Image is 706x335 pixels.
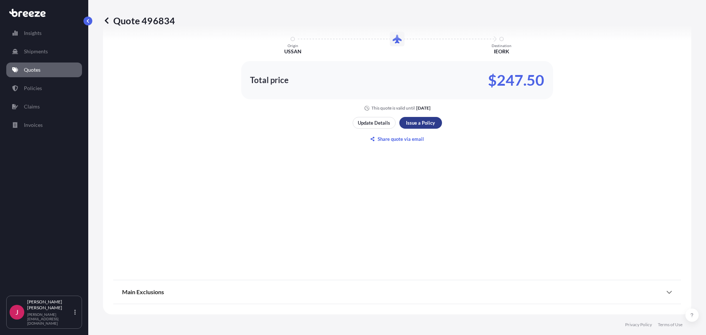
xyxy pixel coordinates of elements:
p: Origin [288,43,298,48]
a: Policies [6,81,82,96]
p: Insights [24,29,42,37]
a: Shipments [6,44,82,59]
p: Invoices [24,121,43,129]
p: This quote is valid until [371,105,415,111]
p: Total price [250,76,289,84]
p: Shipments [24,48,48,55]
div: Main Exclusions [122,283,672,301]
button: Update Details [353,117,396,129]
p: Destination [492,43,511,48]
span: J [15,309,18,316]
p: USSAN [284,48,302,55]
a: Terms of Use [658,322,682,328]
p: Policies [24,85,42,92]
p: IEORK [494,48,509,55]
p: [DATE] [416,105,431,111]
p: Share quote via email [378,135,424,143]
a: Claims [6,99,82,114]
a: Invoices [6,118,82,132]
p: Issue a Policy [406,119,435,126]
p: Quote 496834 [103,15,175,26]
p: [PERSON_NAME][EMAIL_ADDRESS][DOMAIN_NAME] [27,312,73,325]
p: Claims [24,103,40,110]
a: Insights [6,26,82,40]
p: $247.50 [488,74,544,86]
button: Share quote via email [353,133,442,145]
a: Quotes [6,63,82,77]
p: Update Details [358,119,390,126]
p: Quotes [24,66,40,74]
span: Main Exclusions [122,288,164,296]
a: Privacy Policy [625,322,652,328]
p: [PERSON_NAME] [PERSON_NAME] [27,299,73,311]
button: Issue a Policy [399,117,442,129]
